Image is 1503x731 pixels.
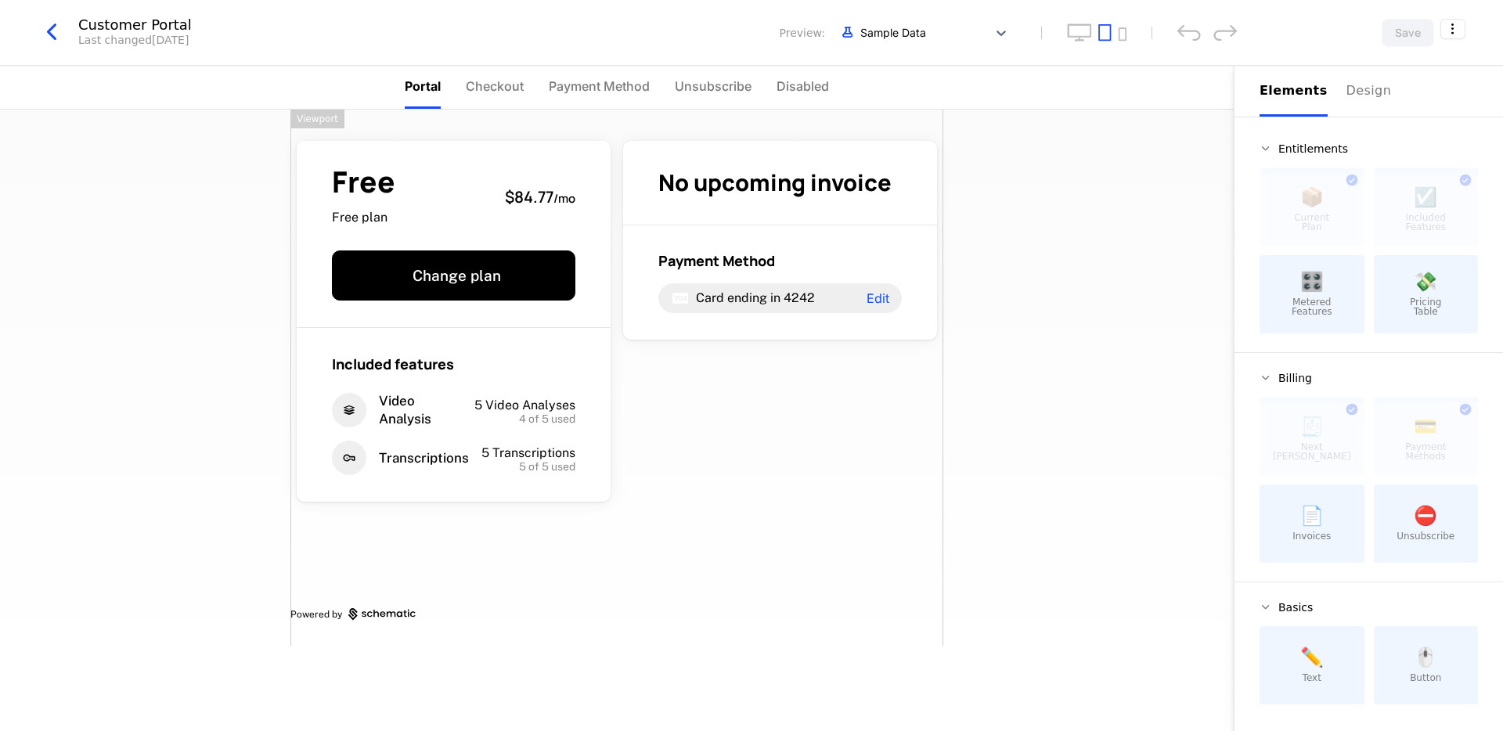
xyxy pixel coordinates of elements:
[1410,297,1441,316] span: Pricing Table
[1098,23,1112,41] button: tablet
[1260,81,1328,100] div: Elements
[290,110,344,128] div: Viewport
[379,392,447,428] span: Video Analysis
[1300,648,1324,667] span: ✏️
[78,18,192,32] div: Customer Portal
[671,289,690,308] i: visa
[332,167,395,196] span: Free
[1440,19,1465,39] button: Select action
[1118,27,1126,41] button: mobile
[675,77,751,95] span: Unsubscribe
[553,190,575,207] sub: / mo
[777,77,829,95] span: Disabled
[332,441,366,475] i: key
[1278,602,1313,613] span: Basics
[1414,272,1437,291] span: 💸
[1213,24,1237,41] div: redo
[78,32,189,48] div: Last changed [DATE]
[1300,272,1324,291] span: 🎛️
[1346,81,1397,100] div: Design
[379,449,469,467] span: Transcriptions
[1300,506,1324,525] span: 📄
[332,209,395,226] span: Free plan
[1414,506,1437,525] span: ⛔️
[1382,19,1434,47] button: Save
[780,25,825,41] span: Preview:
[1278,143,1348,154] span: Entitlements
[784,290,815,305] span: 4242
[474,398,575,412] span: 5 Video Analyses
[332,393,366,427] i: stacked
[1177,24,1201,41] div: undo
[519,413,575,424] span: 4 of 5 used
[1260,66,1478,117] div: Choose Sub Page
[1292,531,1331,541] span: Invoices
[1397,531,1454,541] span: Unsubscribe
[290,608,342,621] span: Powered by
[658,251,775,270] span: Payment Method
[332,355,454,373] span: Included features
[519,461,575,472] span: 5 of 5 used
[1303,673,1321,682] span: Text
[1410,673,1441,682] span: Button
[466,77,524,95] span: Checkout
[481,445,575,460] span: 5 Transcriptions
[549,77,650,95] span: Payment Method
[1278,373,1312,384] span: Billing
[332,250,575,301] button: Change plan
[696,290,780,305] span: Card ending in
[1414,648,1437,667] span: 🖱️
[867,292,889,304] span: Edit
[290,608,943,621] a: Powered by
[505,186,553,207] span: $84.77
[658,167,892,198] span: No upcoming invoice
[1292,297,1332,316] span: Metered Features
[405,77,441,95] span: Portal
[1067,23,1092,41] button: desktop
